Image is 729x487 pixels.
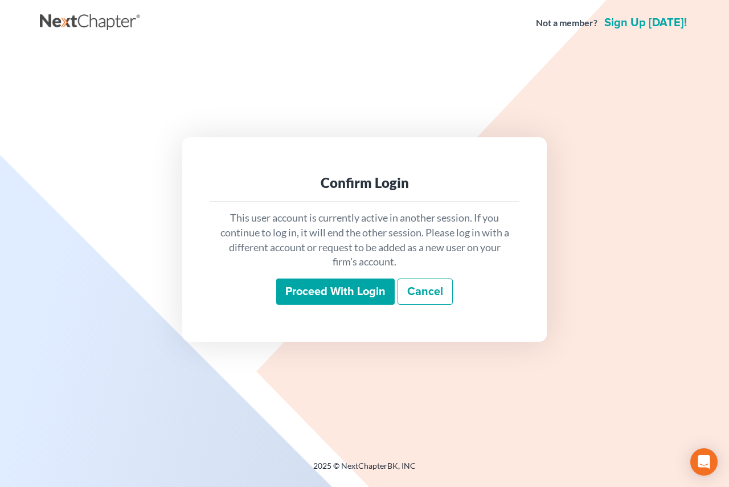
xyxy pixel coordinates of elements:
p: This user account is currently active in another session. If you continue to log in, it will end ... [219,211,510,269]
div: 2025 © NextChapterBK, INC [40,460,689,481]
strong: Not a member? [536,17,597,30]
div: Open Intercom Messenger [690,448,718,476]
div: Confirm Login [219,174,510,192]
input: Proceed with login [276,279,395,305]
a: Cancel [398,279,453,305]
a: Sign up [DATE]! [602,17,689,28]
